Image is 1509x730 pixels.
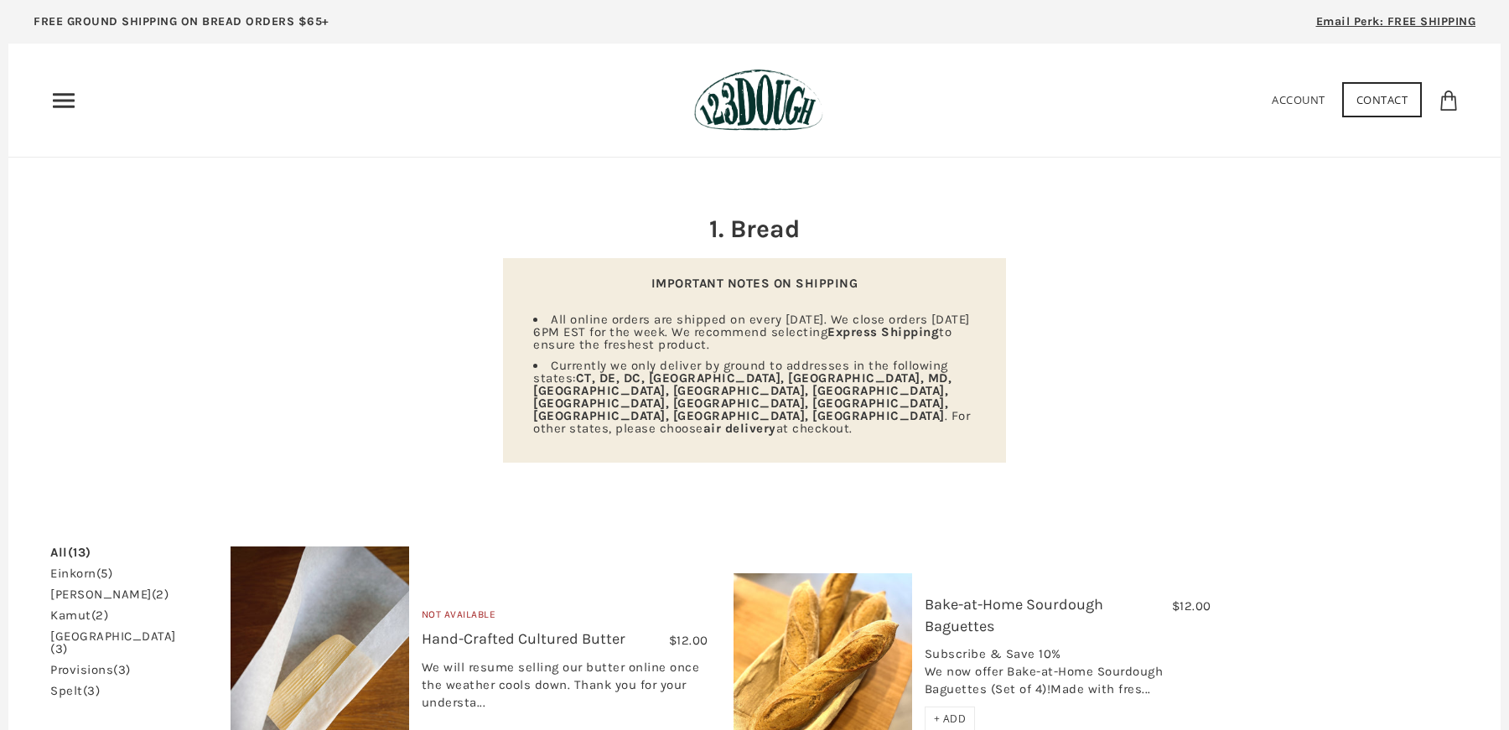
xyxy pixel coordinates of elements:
a: provisions(3) [50,664,131,676]
img: 123Dough Bakery [694,69,822,132]
span: (3) [50,641,68,656]
span: All online orders are shipped on every [DATE]. We close orders [DATE] 6PM EST for the week. We re... [533,312,970,352]
h2: 1. Bread [503,211,1006,246]
span: Email Perk: FREE SHIPPING [1316,14,1476,28]
a: Hand-Crafted Cultured Butter [422,629,625,648]
strong: CT, DE, DC, [GEOGRAPHIC_DATA], [GEOGRAPHIC_DATA], MD, [GEOGRAPHIC_DATA], [GEOGRAPHIC_DATA], [GEOG... [533,370,952,423]
a: spelt(3) [50,685,100,697]
span: (3) [83,683,101,698]
a: Email Perk: FREE SHIPPING [1291,8,1501,44]
span: Currently we only deliver by ground to addresses in the following states: . For other states, ple... [533,358,970,436]
div: Not Available [422,607,708,629]
span: (5) [96,566,113,581]
strong: IMPORTANT NOTES ON SHIPPING [651,276,858,291]
div: Subscribe & Save 10% We now offer Bake-at-Home Sourdough Baguettes (Set of 4)!Made with fres... [925,645,1211,707]
a: einkorn(5) [50,567,112,580]
span: $12.00 [1172,598,1211,614]
strong: Express Shipping [827,324,939,339]
span: + ADD [934,712,967,726]
span: (3) [113,662,131,677]
div: We will resume selling our butter online once the weather cools down. Thank you for your understa... [422,659,708,720]
strong: air delivery [703,421,776,436]
nav: Primary [50,87,77,114]
a: Account [1272,92,1325,107]
span: (2) [152,587,169,602]
a: Contact [1342,82,1423,117]
a: All(13) [50,546,91,559]
span: $12.00 [669,633,708,648]
a: [GEOGRAPHIC_DATA](3) [50,630,176,655]
a: [PERSON_NAME](2) [50,588,169,601]
a: FREE GROUND SHIPPING ON BREAD ORDERS $65+ [8,8,355,44]
span: (13) [68,545,91,560]
span: (2) [91,608,109,623]
p: FREE GROUND SHIPPING ON BREAD ORDERS $65+ [34,13,329,31]
a: Bake-at-Home Sourdough Baguettes [925,595,1103,634]
a: kamut(2) [50,609,108,622]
